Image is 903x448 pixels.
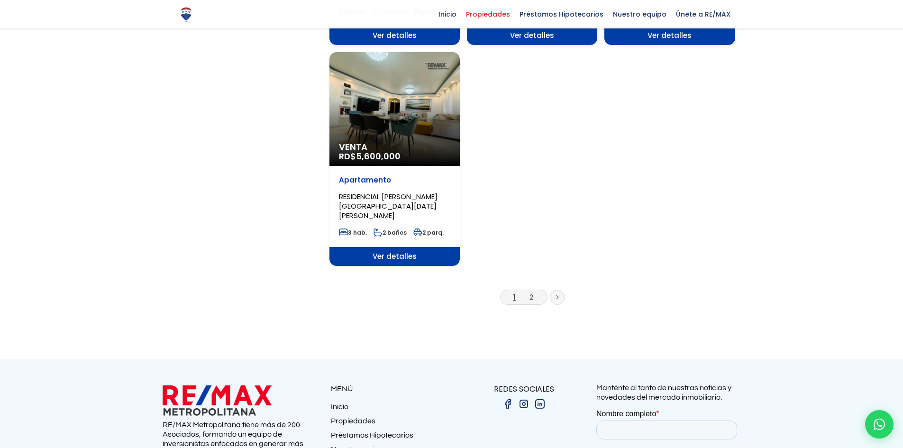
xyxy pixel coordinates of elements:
span: RD$ [339,150,401,162]
span: Únete a RE/MAX [671,7,735,21]
span: Inicio [434,7,461,21]
span: Préstamos Hipotecarios [515,7,608,21]
span: Nuestro equipo [608,7,671,21]
img: facebook.png [502,398,513,410]
span: Ver detalles [604,26,735,45]
img: instagram.png [518,398,529,410]
span: 2 baños [374,229,407,237]
span: Propiedades [461,7,515,21]
span: RESIDENCIAL [PERSON_NAME][GEOGRAPHIC_DATA][DATE][PERSON_NAME] [339,192,438,220]
span: 2 parq. [413,229,444,237]
a: Préstamos Hipotecarios [331,430,452,445]
span: 5,600,000 [356,150,401,162]
img: remax metropolitana logo [163,383,272,418]
a: Propiedades [331,416,452,430]
p: REDES SOCIALES [452,383,596,395]
img: Logo de REMAX [178,6,194,23]
img: linkedin.png [534,398,546,410]
a: 1 [513,292,516,302]
span: Ver detalles [329,26,460,45]
span: Ver detalles [329,247,460,266]
a: Inicio [331,402,452,416]
a: Venta RD$5,600,000 Apartamento RESIDENCIAL [PERSON_NAME][GEOGRAPHIC_DATA][DATE][PERSON_NAME] 3 ha... [329,52,460,266]
a: 2 [529,292,533,302]
span: Venta [339,142,450,152]
span: Ver detalles [467,26,597,45]
p: Apartamento [339,175,450,185]
span: 3 hab. [339,229,367,237]
p: Manténte al tanto de nuestras noticias y novedades del mercado inmobiliario. [596,383,741,402]
p: MENÚ [331,383,452,395]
